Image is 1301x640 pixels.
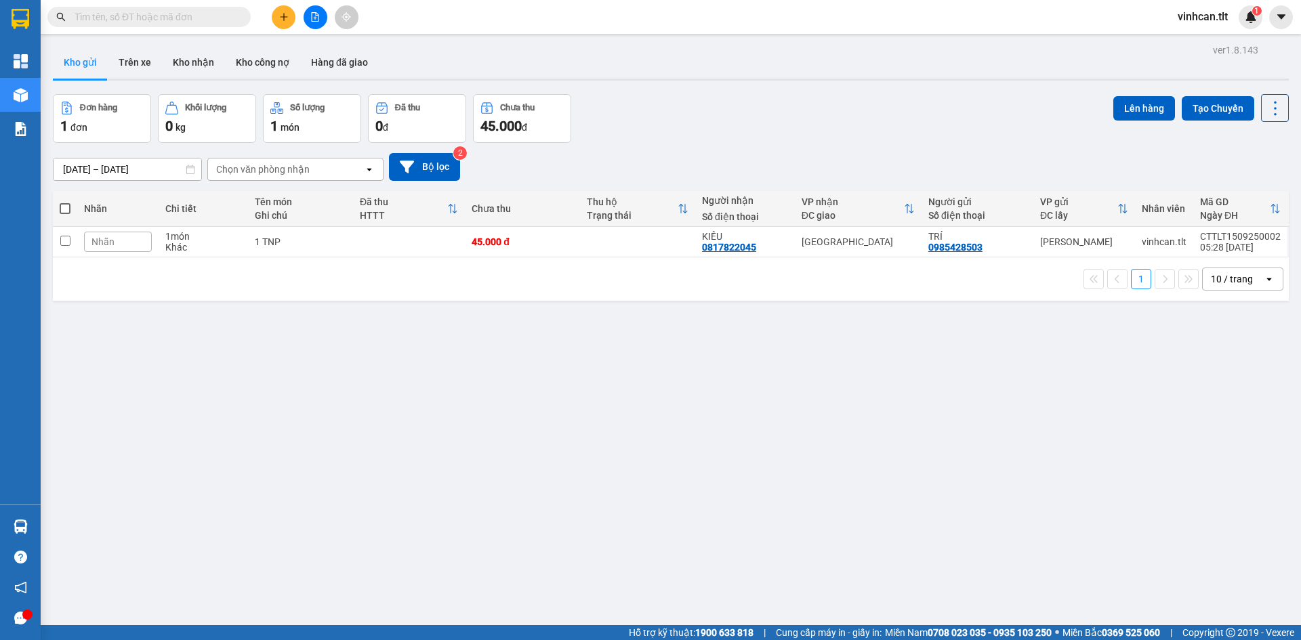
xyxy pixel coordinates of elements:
strong: 0369 525 060 [1102,627,1160,638]
button: aim [335,5,358,29]
th: Toggle SortBy [580,191,695,227]
button: Khối lượng0kg [158,94,256,143]
div: [PERSON_NAME] [1040,236,1128,247]
span: ⚪️ [1055,630,1059,635]
button: Chưa thu45.000đ [473,94,571,143]
div: Chưa thu [472,203,573,214]
button: Kho nhận [162,46,225,79]
span: search [56,12,66,22]
img: logo-vxr [12,9,29,29]
div: CTTLT1509250002 [1200,231,1281,242]
span: plus [279,12,289,22]
div: Số lượng [290,103,325,112]
sup: 1 [1252,6,1262,16]
th: Toggle SortBy [1033,191,1135,227]
span: | [1170,625,1172,640]
span: aim [342,12,351,22]
button: Tạo Chuyến [1182,96,1254,121]
span: kg [175,122,186,133]
div: Số điện thoại [928,210,1027,221]
button: 1 [1131,269,1151,289]
span: Hỗ trợ kỹ thuật: [629,625,753,640]
span: 1 [270,118,278,134]
div: Người gửi [928,196,1027,207]
span: message [14,612,27,624]
div: Thu hộ [587,196,678,207]
button: Đã thu0đ [368,94,466,143]
button: plus [272,5,295,29]
div: Đã thu [360,196,447,207]
button: Lên hàng [1113,96,1175,121]
div: Chi tiết [165,203,241,214]
img: icon-new-feature [1245,11,1257,23]
th: Toggle SortBy [795,191,922,227]
button: Trên xe [108,46,162,79]
div: 05:28 [DATE] [1200,242,1281,253]
div: [GEOGRAPHIC_DATA] [802,236,915,247]
span: Miền Nam [885,625,1052,640]
div: Ngày ĐH [1200,210,1270,221]
text: CTTLT1509250002 [63,64,247,88]
span: đơn [70,122,87,133]
div: VP gửi [1040,196,1117,207]
img: dashboard-icon [14,54,28,68]
span: file-add [310,12,320,22]
div: Chọn văn phòng nhận [216,163,310,176]
span: đ [383,122,388,133]
span: Cung cấp máy in - giấy in: [776,625,882,640]
div: 45.000 đ [472,236,573,247]
button: Hàng đã giao [300,46,379,79]
div: ver 1.8.143 [1213,43,1258,58]
span: vinhcan.tlt [1167,8,1239,25]
span: món [281,122,300,133]
div: Ghi chú [255,210,346,221]
svg: open [364,164,375,175]
span: 1 [1254,6,1259,16]
input: Select a date range. [54,158,201,180]
div: 0985428503 [928,242,983,253]
div: [PERSON_NAME] [7,97,302,133]
button: Đơn hàng1đơn [53,94,151,143]
span: 45.000 [480,118,522,134]
th: Toggle SortBy [1193,191,1287,227]
img: warehouse-icon [14,88,28,102]
div: Số điện thoại [702,211,788,222]
img: solution-icon [14,122,28,136]
div: Nhân viên [1142,203,1186,214]
sup: 2 [453,146,467,160]
div: HTTT [360,210,447,221]
span: 0 [375,118,383,134]
span: copyright [1226,628,1235,637]
div: Khác [165,242,241,253]
input: Tìm tên, số ĐT hoặc mã đơn [75,9,234,24]
button: Kho công nợ [225,46,300,79]
div: Nhãn [84,203,152,214]
div: Mã GD [1200,196,1270,207]
div: KIỀU [702,231,788,242]
span: question-circle [14,551,27,563]
div: Đã thu [395,103,420,112]
div: ĐC giao [802,210,904,221]
div: Chưa thu [500,103,535,112]
span: caret-down [1275,11,1287,23]
div: TRÍ [928,231,1027,242]
button: file-add [304,5,327,29]
span: 0 [165,118,173,134]
button: caret-down [1269,5,1293,29]
div: Đơn hàng [80,103,117,112]
div: Khối lượng [185,103,226,112]
div: ĐC lấy [1040,210,1117,221]
svg: open [1264,274,1275,284]
span: 1 [60,118,68,134]
div: Trạng thái [587,210,678,221]
span: Nhãn [91,236,115,247]
span: đ [522,122,527,133]
div: Tên món [255,196,346,207]
div: 1 món [165,231,241,242]
div: 10 / trang [1211,272,1253,286]
div: vinhcan.tlt [1142,236,1186,247]
span: | [764,625,766,640]
div: Người nhận [702,195,788,206]
div: VP nhận [802,196,904,207]
div: 0817822045 [702,242,756,253]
